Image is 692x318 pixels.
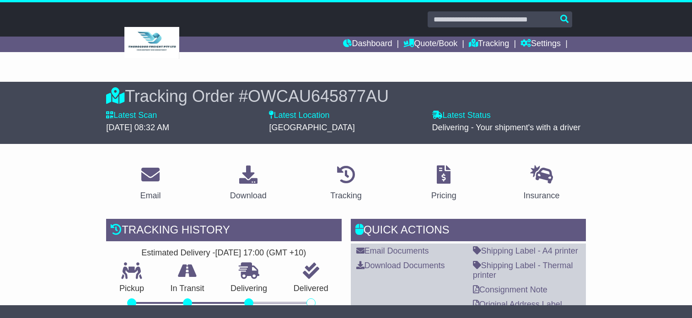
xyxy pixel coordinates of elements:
div: Tracking history [106,219,341,244]
span: [DATE] 08:32 AM [106,123,169,132]
div: Quick Actions [351,219,586,244]
div: Tracking [330,190,361,202]
a: Tracking [324,162,367,205]
label: Latest Location [269,111,329,121]
a: Consignment Note [473,285,547,294]
label: Latest Status [432,111,491,121]
p: Pickup [106,284,157,294]
div: [DATE] 17:00 (GMT +10) [215,248,306,258]
a: Shipping Label - Thermal printer [473,261,573,280]
span: Delivering - Your shipment's with a driver [432,123,581,132]
a: Pricing [425,162,462,205]
div: Estimated Delivery - [106,248,341,258]
a: Email Documents [356,246,429,255]
a: Download [224,162,273,205]
a: Original Address Label [473,300,562,309]
a: Download Documents [356,261,445,270]
a: Shipping Label - A4 printer [473,246,578,255]
a: Tracking [469,37,509,52]
span: [GEOGRAPHIC_DATA] [269,123,354,132]
p: Delivering [217,284,280,294]
label: Latest Scan [106,111,157,121]
div: Tracking Order # [106,86,586,106]
div: Insurance [523,190,559,202]
div: Download [230,190,267,202]
span: OWCAU645877AU [248,87,389,106]
a: Settings [520,37,561,52]
div: Pricing [431,190,456,202]
p: In Transit [157,284,218,294]
a: Email [134,162,167,205]
p: Delivered [280,284,342,294]
a: Quote/Book [403,37,457,52]
a: Dashboard [343,37,392,52]
a: Insurance [517,162,565,205]
div: Email [140,190,161,202]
